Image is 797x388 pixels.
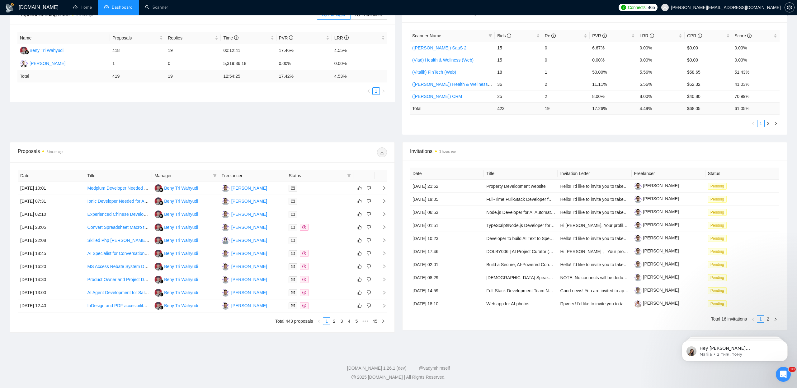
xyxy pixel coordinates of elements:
span: dislike [367,212,371,217]
span: left [367,89,370,93]
span: mail [291,225,295,229]
div: [PERSON_NAME] [231,185,267,192]
span: info-circle [289,35,293,40]
button: dislike [365,263,373,270]
a: BTBeny Tri Wahyudi [154,198,198,203]
div: Beny Tri Wahyudi [164,250,198,257]
div: [PERSON_NAME] [231,211,267,218]
div: [PERSON_NAME] [30,60,65,67]
button: like [356,197,363,205]
img: BT [154,276,162,284]
img: VT [222,263,229,270]
img: BT [154,263,162,270]
a: VT[PERSON_NAME] [222,264,267,269]
img: VT [222,289,229,297]
span: Score [735,33,752,38]
a: Build a Secure, AI-Powered Consumer Platform - Full Stack Engineer (Fixed-Price $25k+) [486,262,659,267]
img: c1rMYu7DTHED33eqL8tEADJX9sMTwM6_VWawB2aHXk4VT2WJ7KMwzCg-ElCnjT9JR9 [634,247,642,255]
img: gigradar-bm.png [159,266,163,270]
span: like [357,277,362,282]
a: [DOMAIN_NAME] 1.26.1 (dev) [347,366,407,371]
li: Next Page [380,317,387,325]
a: [PERSON_NAME] [634,301,679,306]
a: Full-Time Full-Stack Developer for SaaS Business [486,197,583,202]
img: c1rMYu7DTHED33eqL8tEADJX9sMTwM6_VWawB2aHXk4VT2WJ7KMwzCg-ElCnjT9JR9 [634,234,642,242]
span: filter [488,34,492,38]
img: c1rMYu7DTHED33eqL8tEADJX9sMTwM6_VWawB2aHXk4VT2WJ7KMwzCg-ElCnjT9JR9 [634,261,642,268]
div: Beny Tri Wahyudi [164,289,198,296]
a: MS Access Rebate System Development [87,264,167,269]
span: filter [213,174,217,178]
a: Pending [708,288,729,293]
span: mail [291,278,295,281]
span: Pending [708,222,727,229]
span: Pending [708,248,727,255]
div: Beny Tri Wahyudi [164,302,198,309]
li: 2 [764,315,772,323]
span: like [357,290,362,295]
li: 5 [353,317,360,325]
div: [PERSON_NAME] [231,302,267,309]
td: 418 [110,44,165,57]
a: VT[PERSON_NAME] [222,198,267,203]
a: [DEMOGRAPHIC_DATA] Speakers of Tamil – Talent Bench for Future Managed Services Recording Projects [486,275,696,280]
div: [PERSON_NAME] [231,263,267,270]
td: 15 [495,42,542,54]
span: right [381,319,385,323]
span: info-circle [747,34,752,38]
a: Pending [708,183,729,188]
button: dislike [365,302,373,309]
li: 1 [757,315,764,323]
a: Ionic Developer Needed for App Cloning for iOS and android app [87,199,213,204]
a: VT[PERSON_NAME] [222,277,267,282]
a: 2 [765,316,771,322]
td: 0 [542,54,590,66]
img: gigradar-bm.png [159,240,163,244]
div: Beny Tri Wahyudi [164,211,198,218]
a: BTBeny Tri Wahyudi [154,290,198,295]
a: BTBeny Tri Wahyudi [154,277,198,282]
li: 45 [370,317,380,325]
img: OC [20,60,28,67]
li: 1 [372,87,380,95]
li: 1 [757,120,765,127]
span: dislike [367,238,371,243]
div: Beny Tri Wahyudi [164,198,198,205]
div: message notification from Mariia, 2 тиж. тому. Hey vladyslav.tamashchuk@valsydev.com, Looks like ... [9,13,115,34]
a: BTBeny Tri Wahyudi [154,185,198,190]
img: c1rMYu7DTHED33eqL8tEADJX9sMTwM6_VWawB2aHXk4VT2WJ7KMwzCg-ElCnjT9JR9 [634,274,642,281]
span: Scanner Name [412,33,441,38]
button: like [356,210,363,218]
th: Proposals [110,32,165,44]
img: BT [154,224,162,231]
iframe: Intercom notifications повідомлення [672,328,797,371]
span: filter [212,171,218,180]
span: Hey [PERSON_NAME][EMAIL_ADDRESS][DOMAIN_NAME], Looks like your Upwork agency ValsyDev 🤖 AI Platfo... [27,18,106,122]
span: filter [347,174,351,178]
a: ([PERSON_NAME]) Health & Wellness (Web) после обновы профиля [412,82,549,87]
li: Next Page [772,315,779,323]
td: 15 [495,54,542,66]
button: like [356,237,363,244]
span: left [751,317,755,321]
span: user [663,5,667,10]
span: dislike [367,186,371,191]
button: dislike [365,276,373,283]
img: BT [154,210,162,218]
img: gigradar-bm.png [159,188,163,192]
a: VT[PERSON_NAME] [222,185,267,190]
span: mail [291,212,295,216]
img: BT [20,47,28,54]
a: (Vitalik) FinTech (Web) [412,70,456,75]
img: VT [222,276,229,284]
a: BTBeny Tri Wahyudi [154,303,198,308]
div: Beny Tri Wahyudi [164,263,198,270]
button: right [772,120,780,127]
img: BT [154,302,162,310]
td: 00:12:41 [221,44,276,57]
span: info-circle [507,34,511,38]
span: like [357,264,362,269]
span: like [357,225,362,230]
a: BTBeny Tri Wahyudi [20,48,64,53]
a: Developer to build AI Text to Speech Tool (Long Term) [486,236,590,241]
